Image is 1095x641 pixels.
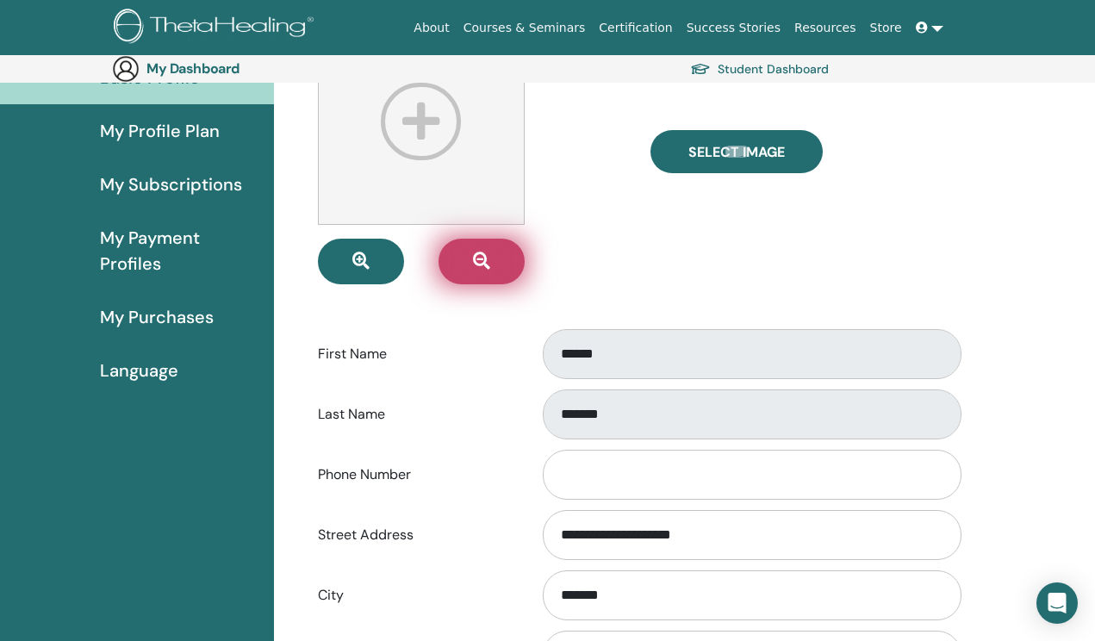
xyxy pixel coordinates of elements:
a: Certification [592,12,679,44]
label: Phone Number [305,458,527,491]
span: My Purchases [100,304,214,330]
label: Street Address [305,519,527,551]
span: My Subscriptions [100,171,242,197]
label: First Name [305,338,527,370]
h3: My Dashboard [146,60,319,77]
a: Success Stories [680,12,787,44]
span: My Profile Plan [100,118,220,144]
span: My Payment Profiles [100,225,260,277]
a: Store [863,12,909,44]
div: Open Intercom Messenger [1036,582,1078,624]
a: Courses & Seminars [457,12,593,44]
span: Language [100,358,178,383]
label: City [305,579,527,612]
input: Select Image [725,146,748,158]
img: logo.png [114,9,320,47]
label: Last Name [305,398,527,431]
img: profile [318,18,525,225]
a: Student Dashboard [690,57,829,81]
img: generic-user-icon.jpg [112,55,140,83]
a: About [407,12,456,44]
img: graduation-cap.svg [690,62,711,77]
span: Select Image [688,143,785,161]
a: Resources [787,12,863,44]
